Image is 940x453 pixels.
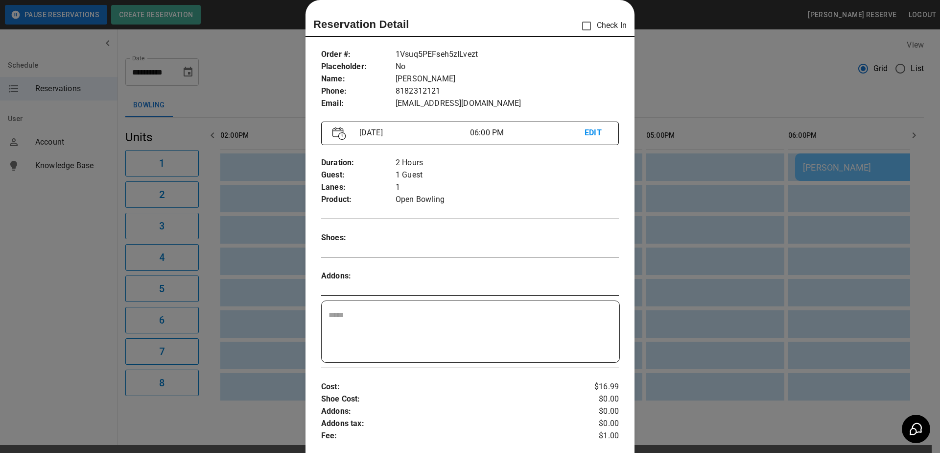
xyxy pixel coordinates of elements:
[569,430,619,442] p: $1.00
[585,127,608,139] p: EDIT
[396,85,619,98] p: 8182312121
[321,270,396,282] p: Addons :
[396,181,619,194] p: 1
[396,157,619,169] p: 2 Hours
[321,49,396,61] p: Order # :
[321,85,396,98] p: Phone :
[321,157,396,169] p: Duration :
[321,194,396,206] p: Product :
[321,169,396,181] p: Guest :
[396,169,619,181] p: 1 Guest
[321,232,396,244] p: Shoes :
[321,381,569,393] p: Cost :
[396,98,619,110] p: [EMAIL_ADDRESS][DOMAIN_NAME]
[569,405,619,418] p: $0.00
[321,98,396,110] p: Email :
[313,16,409,32] p: Reservation Detail
[569,418,619,430] p: $0.00
[332,127,346,140] img: Vector
[396,61,619,73] p: No
[396,194,619,206] p: Open Bowling
[321,418,569,430] p: Addons tax :
[321,73,396,85] p: Name :
[569,393,619,405] p: $0.00
[321,181,396,194] p: Lanes :
[321,61,396,73] p: Placeholder :
[396,49,619,61] p: 1Vsuq5PEFseh5zILvezt
[569,381,619,393] p: $16.99
[355,127,470,139] p: [DATE]
[321,405,569,418] p: Addons :
[576,16,627,36] p: Check In
[470,127,585,139] p: 06:00 PM
[321,393,569,405] p: Shoe Cost :
[321,430,569,442] p: Fee :
[396,73,619,85] p: [PERSON_NAME]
